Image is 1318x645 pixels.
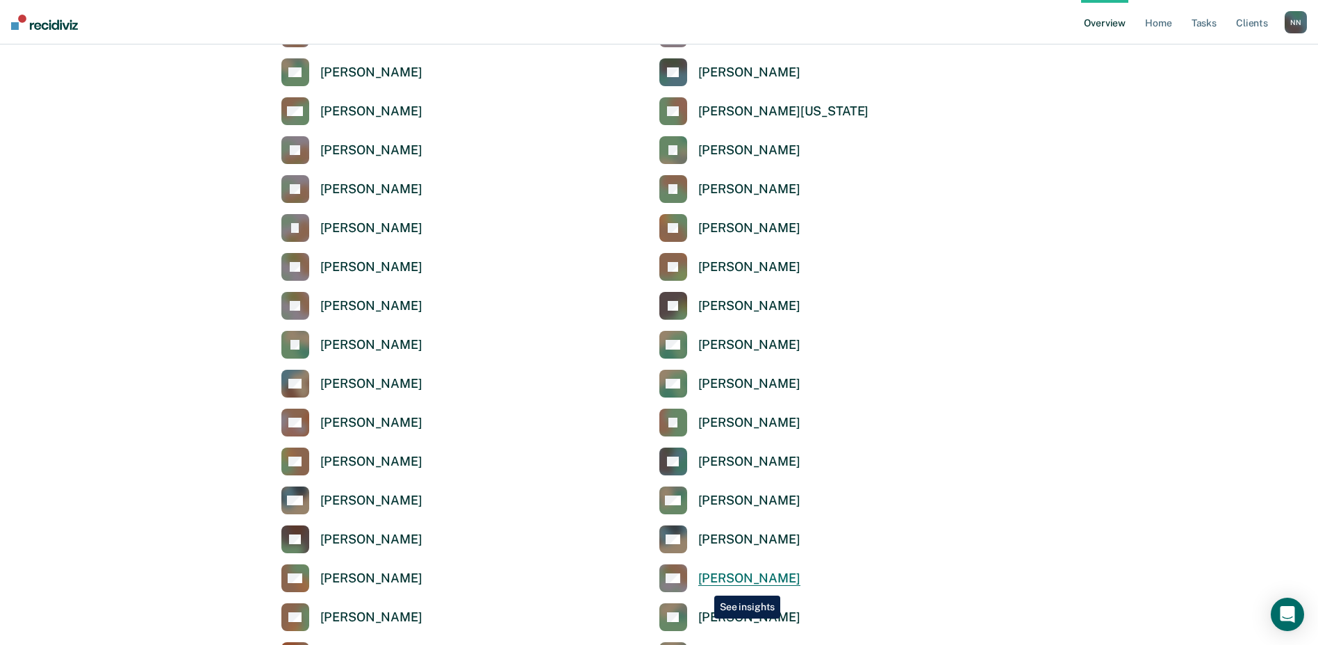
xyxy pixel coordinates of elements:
[698,493,800,509] div: [PERSON_NAME]
[281,487,422,514] a: [PERSON_NAME]
[281,97,422,125] a: [PERSON_NAME]
[659,525,800,553] a: [PERSON_NAME]
[698,337,800,353] div: [PERSON_NAME]
[320,415,422,431] div: [PERSON_NAME]
[320,493,422,509] div: [PERSON_NAME]
[698,376,800,392] div: [PERSON_NAME]
[659,409,800,436] a: [PERSON_NAME]
[659,97,869,125] a: [PERSON_NAME][US_STATE]
[320,454,422,470] div: [PERSON_NAME]
[698,454,800,470] div: [PERSON_NAME]
[659,136,800,164] a: [PERSON_NAME]
[320,65,422,81] div: [PERSON_NAME]
[281,136,422,164] a: [PERSON_NAME]
[1271,598,1304,631] div: Open Intercom Messenger
[659,487,800,514] a: [PERSON_NAME]
[659,253,800,281] a: [PERSON_NAME]
[320,298,422,314] div: [PERSON_NAME]
[698,142,800,158] div: [PERSON_NAME]
[320,220,422,236] div: [PERSON_NAME]
[320,532,422,548] div: [PERSON_NAME]
[698,532,800,548] div: [PERSON_NAME]
[698,415,800,431] div: [PERSON_NAME]
[320,142,422,158] div: [PERSON_NAME]
[320,571,422,587] div: [PERSON_NAME]
[281,409,422,436] a: [PERSON_NAME]
[281,525,422,553] a: [PERSON_NAME]
[659,214,800,242] a: [PERSON_NAME]
[698,298,800,314] div: [PERSON_NAME]
[281,564,422,592] a: [PERSON_NAME]
[11,15,78,30] img: Recidiviz
[659,175,800,203] a: [PERSON_NAME]
[281,370,422,398] a: [PERSON_NAME]
[281,448,422,475] a: [PERSON_NAME]
[659,331,800,359] a: [PERSON_NAME]
[320,181,422,197] div: [PERSON_NAME]
[320,104,422,120] div: [PERSON_NAME]
[659,448,800,475] a: [PERSON_NAME]
[281,253,422,281] a: [PERSON_NAME]
[320,610,422,626] div: [PERSON_NAME]
[698,181,800,197] div: [PERSON_NAME]
[698,259,800,275] div: [PERSON_NAME]
[1285,11,1307,33] button: NN
[1285,11,1307,33] div: N N
[659,58,800,86] a: [PERSON_NAME]
[320,337,422,353] div: [PERSON_NAME]
[659,603,800,631] a: [PERSON_NAME]
[281,175,422,203] a: [PERSON_NAME]
[698,104,869,120] div: [PERSON_NAME][US_STATE]
[659,370,800,398] a: [PERSON_NAME]
[281,214,422,242] a: [PERSON_NAME]
[281,58,422,86] a: [PERSON_NAME]
[698,65,800,81] div: [PERSON_NAME]
[320,259,422,275] div: [PERSON_NAME]
[659,292,800,320] a: [PERSON_NAME]
[698,571,800,587] div: [PERSON_NAME]
[281,603,422,631] a: [PERSON_NAME]
[698,610,800,626] div: [PERSON_NAME]
[281,331,422,359] a: [PERSON_NAME]
[320,376,422,392] div: [PERSON_NAME]
[698,220,800,236] div: [PERSON_NAME]
[659,564,800,592] a: [PERSON_NAME]
[281,292,422,320] a: [PERSON_NAME]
